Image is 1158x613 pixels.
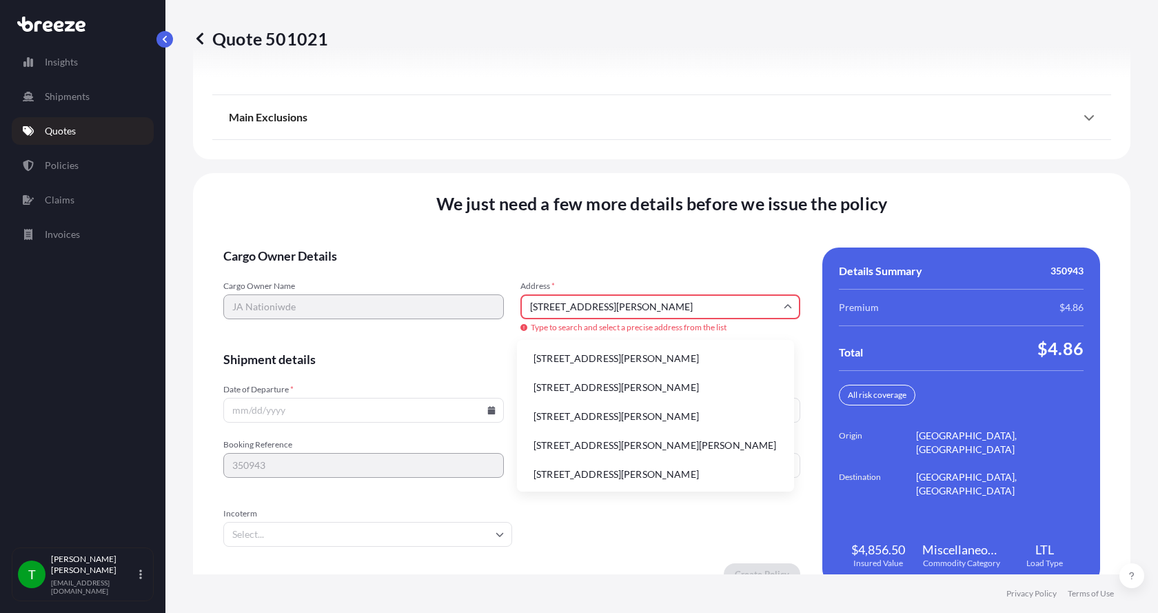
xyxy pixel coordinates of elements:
[436,192,888,214] span: We just need a few more details before we issue the policy
[916,470,1084,498] span: [GEOGRAPHIC_DATA], [GEOGRAPHIC_DATA]
[522,403,789,430] li: [STREET_ADDRESS][PERSON_NAME]
[229,110,307,124] span: Main Exclusions
[839,301,879,314] span: Premium
[1026,558,1063,569] span: Load Type
[520,322,801,333] span: Type to search and select a precise address from the list
[223,384,504,395] span: Date of Departure
[851,541,905,558] span: $4,856.50
[229,101,1095,134] div: Main Exclusions
[12,186,154,214] a: Claims
[839,345,863,359] span: Total
[839,385,915,405] div: All risk coverage
[223,351,800,368] span: Shipment details
[839,429,916,456] span: Origin
[853,558,903,569] span: Insured Value
[839,264,922,278] span: Details Summary
[223,398,504,423] input: mm/dd/yyyy
[45,124,76,138] p: Quotes
[522,374,789,401] li: [STREET_ADDRESS][PERSON_NAME]
[839,470,916,498] span: Destination
[735,567,789,581] p: Create Policy
[1059,301,1084,314] span: $4.86
[45,228,80,241] p: Invoices
[45,90,90,103] p: Shipments
[522,461,789,488] li: [STREET_ADDRESS][PERSON_NAME]
[223,522,512,547] input: Select...
[223,248,800,264] span: Cargo Owner Details
[1006,588,1057,599] a: Privacy Policy
[45,193,74,207] p: Claims
[724,563,800,585] button: Create Policy
[922,541,1000,558] span: Miscellaneous Manufactured Articles
[1035,541,1054,558] span: LTL
[28,567,36,581] span: T
[1068,588,1114,599] a: Terms of Use
[522,345,789,372] li: [STREET_ADDRESS][PERSON_NAME]
[12,221,154,248] a: Invoices
[193,28,328,50] p: Quote 501021
[1050,264,1084,278] span: 350943
[45,55,78,69] p: Insights
[12,117,154,145] a: Quotes
[223,439,504,450] span: Booking Reference
[12,83,154,110] a: Shipments
[223,508,512,519] span: Incoterm
[12,152,154,179] a: Policies
[45,159,79,172] p: Policies
[12,48,154,76] a: Insights
[923,558,1000,569] span: Commodity Category
[522,432,789,459] li: [STREET_ADDRESS][PERSON_NAME][PERSON_NAME]
[51,579,136,595] p: [EMAIL_ADDRESS][DOMAIN_NAME]
[223,453,504,478] input: Your internal reference
[916,429,1084,456] span: [GEOGRAPHIC_DATA], [GEOGRAPHIC_DATA]
[520,294,801,319] input: Cargo owner address
[1037,337,1084,359] span: $4.86
[223,281,504,292] span: Cargo Owner Name
[520,281,801,292] span: Address
[51,554,136,576] p: [PERSON_NAME] [PERSON_NAME]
